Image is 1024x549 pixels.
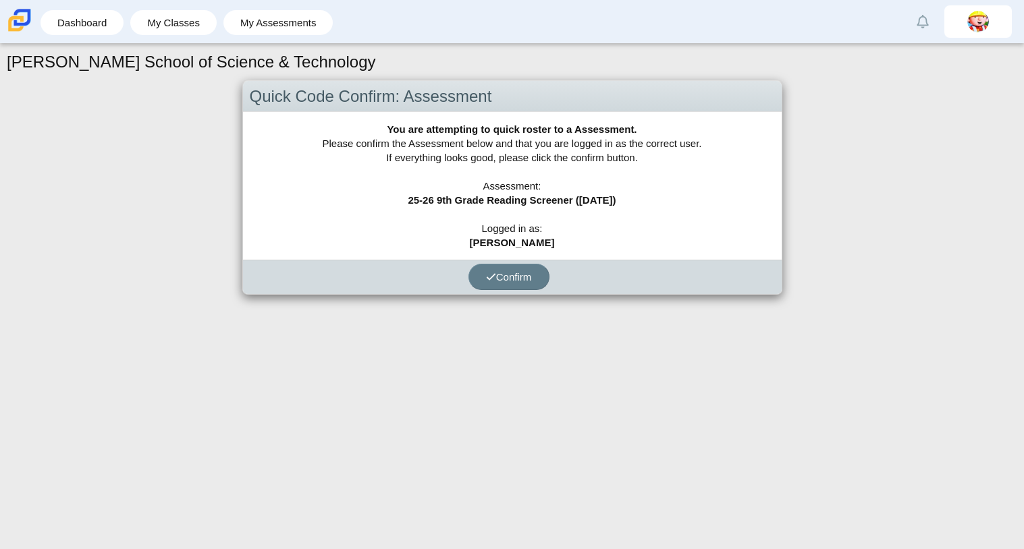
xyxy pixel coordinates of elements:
a: My Assessments [230,10,327,35]
b: You are attempting to quick roster to a Assessment. [387,123,637,135]
div: Quick Code Confirm: Assessment [243,81,782,113]
b: [PERSON_NAME] [470,237,555,248]
img: Carmen School of Science & Technology [5,6,34,34]
a: Alerts [908,7,938,36]
a: seferino.banuelos.LiFmhH [944,5,1012,38]
img: seferino.banuelos.LiFmhH [967,11,989,32]
h1: [PERSON_NAME] School of Science & Technology [7,51,376,74]
a: Dashboard [47,10,117,35]
b: 25-26 9th Grade Reading Screener ([DATE]) [408,194,616,206]
a: Carmen School of Science & Technology [5,25,34,36]
button: Confirm [468,264,549,290]
div: Please confirm the Assessment below and that you are logged in as the correct user. If everything... [243,112,782,260]
span: Confirm [486,271,532,283]
a: My Classes [137,10,210,35]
